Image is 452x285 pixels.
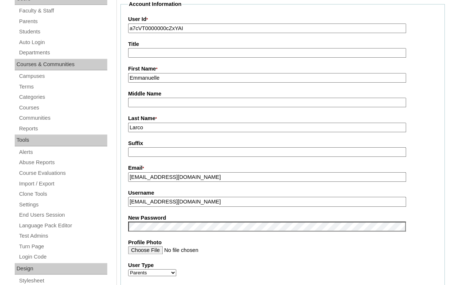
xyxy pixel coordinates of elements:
[18,148,107,157] a: Alerts
[128,15,437,24] label: User Id
[18,48,107,57] a: Departments
[128,189,437,197] label: Username
[128,239,437,246] label: Profile Photo
[128,140,437,147] label: Suffix
[15,263,107,275] div: Design
[18,200,107,209] a: Settings
[18,231,107,241] a: Test Admins
[18,179,107,188] a: Import / Export
[18,103,107,112] a: Courses
[18,93,107,102] a: Categories
[18,27,107,36] a: Students
[18,252,107,261] a: Login Code
[18,6,107,15] a: Faculty & Staff
[18,38,107,47] a: Auto Login
[18,242,107,251] a: Turn Page
[18,113,107,123] a: Communities
[128,40,437,48] label: Title
[18,190,107,199] a: Clone Tools
[128,164,437,172] label: Email
[15,59,107,71] div: Courses & Communities
[18,158,107,167] a: Abuse Reports
[128,65,437,73] label: First Name
[128,0,182,8] legend: Account Information
[18,82,107,91] a: Terms
[128,214,437,222] label: New Password
[18,169,107,178] a: Course Evaluations
[128,261,437,269] label: User Type
[18,17,107,26] a: Parents
[128,115,437,123] label: Last Name
[18,276,107,285] a: Stylesheet
[18,210,107,220] a: End Users Session
[18,221,107,230] a: Language Pack Editor
[128,90,437,98] label: Middle Name
[15,134,107,146] div: Tools
[18,124,107,133] a: Reports
[18,72,107,81] a: Campuses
